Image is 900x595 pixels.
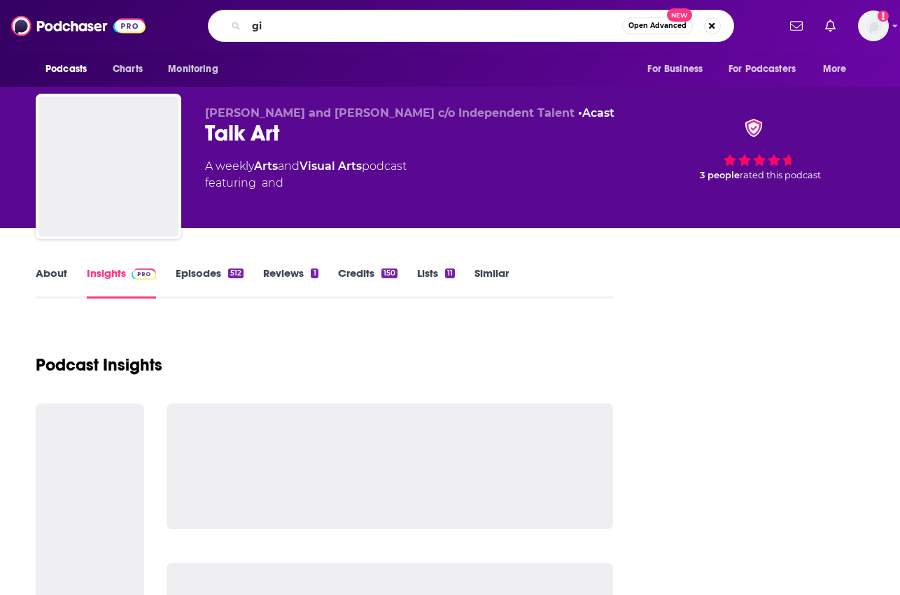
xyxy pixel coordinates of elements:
[104,56,151,83] a: Charts
[228,268,244,278] div: 512
[381,268,398,278] div: 150
[36,266,67,299] a: About
[311,268,318,278] div: 1
[132,268,156,280] img: Podchaser Pro
[113,59,143,79] span: Charts
[45,59,87,79] span: Podcasts
[168,59,218,79] span: Monitoring
[338,266,398,299] a: Credits150
[278,159,300,173] span: and
[823,59,847,79] span: More
[858,10,889,41] span: Logged in as mresewehr
[785,14,808,38] a: Show notifications dropdown
[208,10,734,42] div: Search podcasts, credits, & more...
[582,106,614,120] a: Acast
[36,354,162,375] h1: Podcast Insights
[858,10,889,41] button: Show profile menu
[729,59,796,79] span: For Podcasters
[254,159,278,173] a: Arts
[205,106,575,120] span: [PERSON_NAME] and [PERSON_NAME] c/o Independent Talent
[300,159,362,173] a: Visual Arts
[36,56,105,83] button: open menu
[158,56,236,83] button: open menu
[628,22,687,29] span: Open Advanced
[246,15,622,37] input: Search podcasts, credits, & more...
[417,266,455,299] a: Lists11
[858,10,889,41] img: User Profile
[87,266,156,299] a: InsightsPodchaser Pro
[578,106,614,120] span: •
[740,170,821,180] span: rated this podcast
[176,266,244,299] a: Episodes512
[719,56,816,83] button: open menu
[813,56,864,83] button: open menu
[263,266,318,299] a: Reviews1
[820,14,841,38] a: Show notifications dropdown
[654,106,864,193] div: verified Badge 3 peoplerated this podcast
[11,13,146,39] img: Podchaser - Follow, Share and Rate Podcasts
[647,59,703,79] span: For Business
[445,268,455,278] div: 11
[205,175,407,192] span: featuring
[622,17,693,34] button: Open AdvancedNew
[878,10,889,22] svg: Add a profile image
[474,266,509,299] a: Similar
[205,158,407,192] div: A weekly podcast
[638,56,720,83] button: open menu
[700,170,740,180] span: 3 people
[262,175,283,192] span: and
[740,119,767,137] img: verified Badge
[667,8,692,22] span: New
